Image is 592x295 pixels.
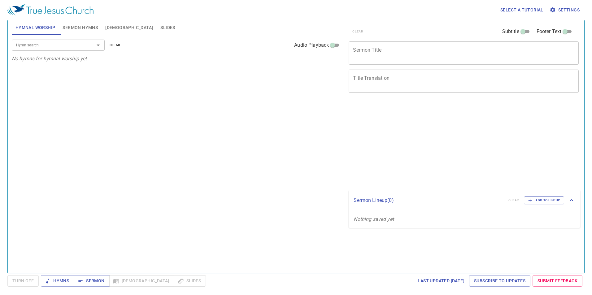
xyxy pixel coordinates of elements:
[94,41,102,49] button: Open
[538,277,577,285] span: Submit Feedback
[418,277,464,285] span: Last updated [DATE]
[500,6,543,14] span: Select a tutorial
[110,42,120,48] span: clear
[548,4,582,16] button: Settings
[105,24,153,32] span: [DEMOGRAPHIC_DATA]
[15,24,55,32] span: Hymnal Worship
[498,4,546,16] button: Select a tutorial
[7,4,94,15] img: True Jesus Church
[502,28,519,35] span: Subtitle
[354,216,394,222] i: Nothing saved yet
[537,28,562,35] span: Footer Text
[63,24,98,32] span: Sermon Hymns
[346,99,533,188] iframe: from-child
[533,275,582,287] a: Submit Feedback
[12,56,87,62] i: No hymns for hymnal worship yet
[41,275,74,287] button: Hymns
[469,275,530,287] a: Subscribe to Updates
[354,197,503,204] p: Sermon Lineup ( 0 )
[528,198,560,203] span: Add to Lineup
[46,277,69,285] span: Hymns
[294,41,329,49] span: Audio Playback
[79,277,104,285] span: Sermon
[74,275,109,287] button: Sermon
[160,24,175,32] span: Slides
[349,190,580,211] div: Sermon Lineup(0)clearAdd to Lineup
[106,41,124,49] button: clear
[474,277,525,285] span: Subscribe to Updates
[524,196,564,204] button: Add to Lineup
[415,275,467,287] a: Last updated [DATE]
[551,6,580,14] span: Settings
